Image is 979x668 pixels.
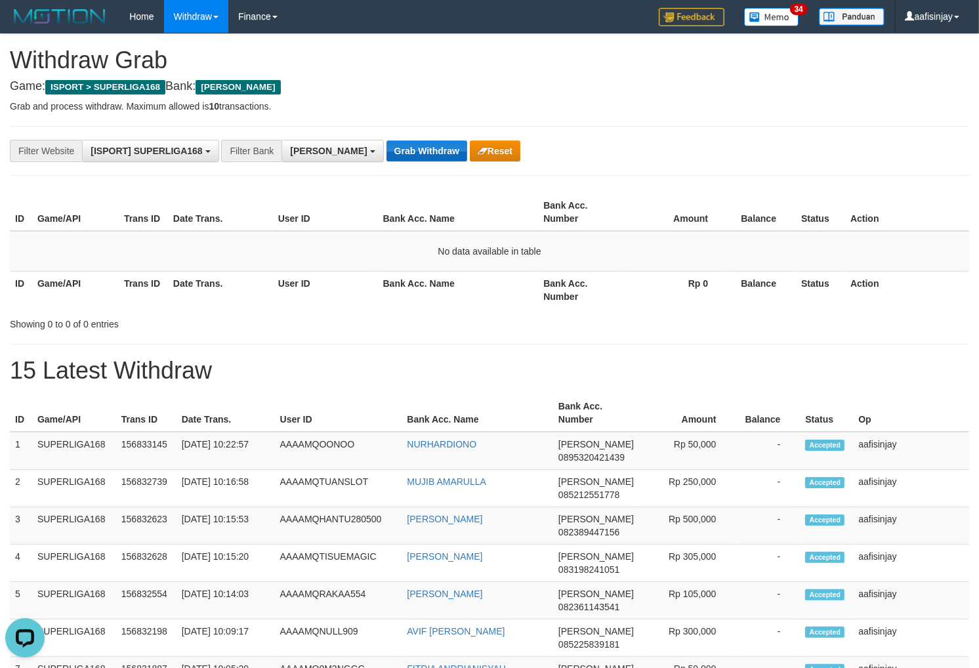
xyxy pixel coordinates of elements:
th: Action [845,194,969,231]
button: Reset [470,140,520,161]
p: Grab and process withdraw. Maximum allowed is transactions. [10,100,969,113]
img: MOTION_logo.png [10,7,110,26]
td: 156833145 [116,432,177,470]
span: [PERSON_NAME] [558,476,634,487]
a: [PERSON_NAME] [407,589,482,599]
td: [DATE] 10:15:53 [177,507,275,545]
strong: 10 [209,101,219,112]
span: [PERSON_NAME] [558,439,634,449]
a: [PERSON_NAME] [407,551,482,562]
td: aafisinjay [853,432,969,470]
td: AAAAMQHANTU280500 [275,507,402,545]
td: 156832623 [116,507,177,545]
th: User ID [275,394,402,432]
span: Accepted [805,514,844,526]
th: Date Trans. [168,271,273,308]
th: Bank Acc. Number [538,194,625,231]
td: 156832198 [116,619,177,657]
th: ID [10,271,32,308]
td: Rp 305,000 [639,545,736,582]
th: Status [800,394,853,432]
td: SUPERLIGA168 [32,545,116,582]
td: - [736,582,801,619]
th: Status [796,271,845,308]
td: 4 [10,545,32,582]
th: Bank Acc. Name [378,271,539,308]
td: - [736,432,801,470]
span: Accepted [805,552,844,563]
th: Trans ID [116,394,177,432]
td: AAAAMQOONOO [275,432,402,470]
td: AAAAMQNULL909 [275,619,402,657]
span: ISPORT > SUPERLIGA168 [45,80,165,94]
span: Accepted [805,477,844,488]
a: NURHARDIONO [407,439,476,449]
th: Game/API [32,194,119,231]
td: Rp 105,000 [639,582,736,619]
td: Rp 250,000 [639,470,736,507]
th: Amount [639,394,736,432]
div: Filter Website [10,140,82,162]
span: Copy 082361143541 to clipboard [558,602,619,612]
th: Amount [625,194,728,231]
td: Rp 50,000 [639,432,736,470]
div: Showing 0 to 0 of 0 entries [10,312,398,331]
th: User ID [273,271,378,308]
span: Accepted [805,589,844,600]
span: Copy 082389447156 to clipboard [558,527,619,537]
h1: 15 Latest Withdraw [10,358,969,384]
th: Game/API [32,394,116,432]
a: AVIF [PERSON_NAME] [407,626,505,637]
td: [DATE] 10:14:03 [177,582,275,619]
span: Accepted [805,627,844,638]
span: Copy 083198241051 to clipboard [558,564,619,575]
h4: Game: Bank: [10,80,969,93]
td: - [736,545,801,582]
td: Rp 500,000 [639,507,736,545]
td: SUPERLIGA168 [32,470,116,507]
span: [PERSON_NAME] [558,514,634,524]
span: [PERSON_NAME] [558,551,634,562]
th: Action [845,271,969,308]
th: ID [10,194,32,231]
td: 3 [10,507,32,545]
th: Bank Acc. Name [402,394,553,432]
th: Rp 0 [625,271,728,308]
td: SUPERLIGA168 [32,582,116,619]
td: 156832739 [116,470,177,507]
td: - [736,470,801,507]
td: SUPERLIGA168 [32,432,116,470]
td: SUPERLIGA168 [32,507,116,545]
td: AAAAMQTISUEMAGIC [275,545,402,582]
td: [DATE] 10:16:58 [177,470,275,507]
td: 156832554 [116,582,177,619]
span: [ISPORT] SUPERLIGA168 [91,146,202,156]
img: Button%20Memo.svg [744,8,799,26]
th: Date Trans. [168,194,273,231]
td: aafisinjay [853,582,969,619]
span: [PERSON_NAME] [558,589,634,599]
td: 156832628 [116,545,177,582]
td: 1 [10,432,32,470]
td: No data available in table [10,231,969,272]
th: Game/API [32,271,119,308]
div: Filter Bank [221,140,281,162]
td: aafisinjay [853,545,969,582]
td: AAAAMQTUANSLOT [275,470,402,507]
th: User ID [273,194,378,231]
th: Balance [736,394,801,432]
span: Accepted [805,440,844,451]
h1: Withdraw Grab [10,47,969,73]
th: Date Trans. [177,394,275,432]
button: [ISPORT] SUPERLIGA168 [82,140,219,162]
td: AAAAMQRAKAA554 [275,582,402,619]
th: Bank Acc. Number [538,271,625,308]
th: Balance [728,194,796,231]
button: Grab Withdraw [386,140,467,161]
img: Feedback.jpg [659,8,724,26]
th: ID [10,394,32,432]
td: [DATE] 10:09:17 [177,619,275,657]
td: aafisinjay [853,470,969,507]
th: Status [796,194,845,231]
span: [PERSON_NAME] [196,80,280,94]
